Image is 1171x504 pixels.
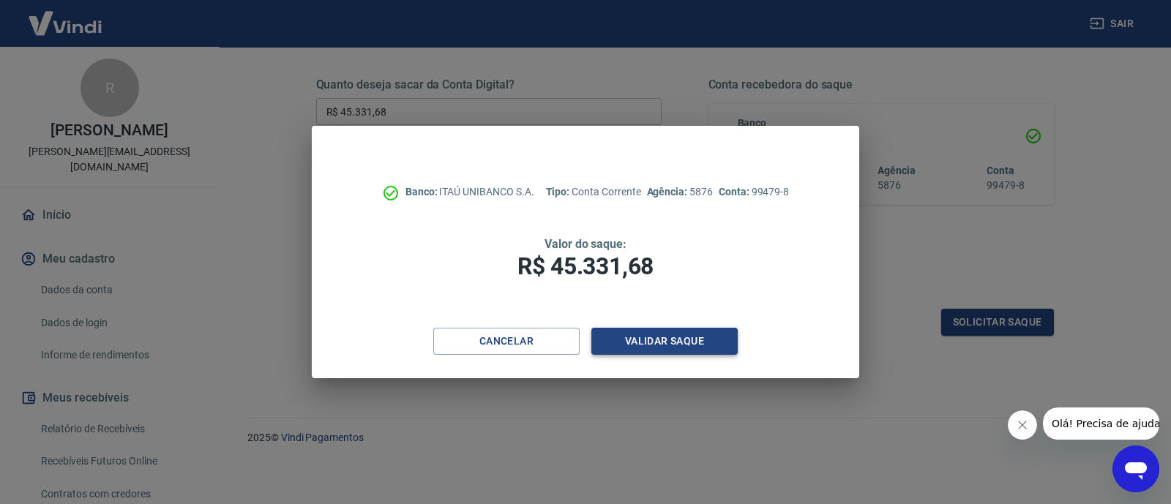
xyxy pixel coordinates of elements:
span: Tipo: [546,186,572,198]
p: ITAÚ UNIBANCO S.A. [405,184,534,200]
span: Agência: [647,186,690,198]
span: Banco: [405,186,440,198]
span: Conta: [719,186,752,198]
iframe: Mensagem da empresa [1043,407,1159,440]
p: Conta Corrente [546,184,641,200]
p: 5876 [647,184,713,200]
span: R$ 45.331,68 [517,252,654,280]
iframe: Botão para abrir a janela de mensagens [1112,445,1159,492]
span: Valor do saque: [545,237,626,251]
iframe: Fechar mensagem [1008,410,1037,440]
p: 99479-8 [719,184,789,200]
button: Validar saque [591,328,738,355]
span: Olá! Precisa de ajuda? [9,10,123,22]
button: Cancelar [433,328,580,355]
